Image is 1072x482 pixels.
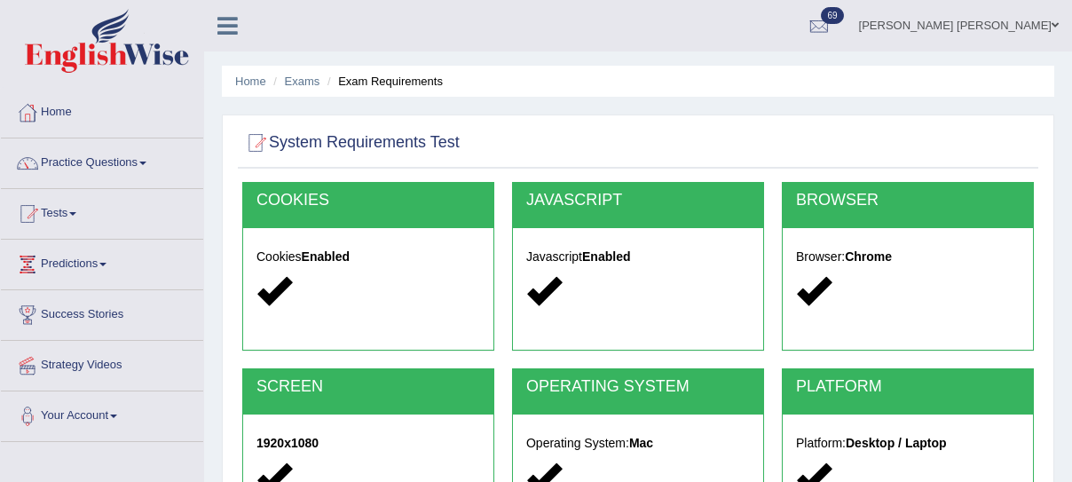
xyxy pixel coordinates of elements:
[1,88,203,132] a: Home
[302,249,350,264] strong: Enabled
[1,240,203,284] a: Predictions
[256,192,480,209] h2: COOKIES
[526,437,750,450] h5: Operating System:
[796,378,1020,396] h2: PLATFORM
[796,437,1020,450] h5: Platform:
[526,378,750,396] h2: OPERATING SYSTEM
[526,192,750,209] h2: JAVASCRIPT
[526,250,750,264] h5: Javascript
[242,130,460,156] h2: System Requirements Test
[846,436,947,450] strong: Desktop / Laptop
[256,436,319,450] strong: 1920x1080
[235,75,266,88] a: Home
[1,138,203,183] a: Practice Questions
[285,75,320,88] a: Exams
[1,189,203,233] a: Tests
[256,250,480,264] h5: Cookies
[323,73,443,90] li: Exam Requirements
[1,341,203,385] a: Strategy Videos
[582,249,630,264] strong: Enabled
[629,436,653,450] strong: Mac
[256,378,480,396] h2: SCREEN
[1,290,203,335] a: Success Stories
[845,249,892,264] strong: Chrome
[1,391,203,436] a: Your Account
[821,7,843,24] span: 69
[796,250,1020,264] h5: Browser:
[796,192,1020,209] h2: BROWSER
